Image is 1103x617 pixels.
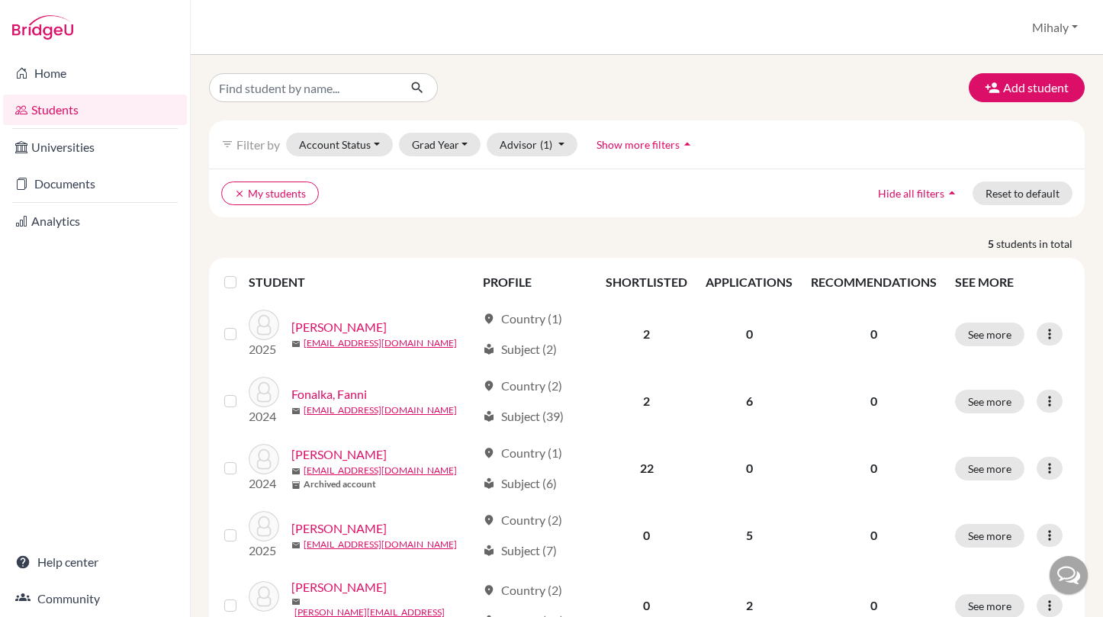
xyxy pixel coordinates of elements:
[483,313,495,325] span: location_on
[291,339,301,349] span: mail
[865,182,973,205] button: Hide all filtersarrow_drop_up
[955,390,1024,413] button: See more
[597,138,680,151] span: Show more filters
[249,581,279,612] img: Steinmetz, Orsolya
[483,340,557,358] div: Subject (2)
[597,502,696,569] td: 0
[304,403,457,417] a: [EMAIL_ADDRESS][DOMAIN_NAME]
[3,132,187,162] a: Universities
[291,480,301,490] span: inventory_2
[291,318,387,336] a: [PERSON_NAME]
[597,264,696,300] th: SHORTLISTED
[696,264,802,300] th: APPLICATIONS
[487,133,577,156] button: Advisor(1)
[249,377,279,407] img: Fonalka, Fanni
[483,477,495,490] span: local_library
[483,541,557,560] div: Subject (7)
[234,188,245,199] i: clear
[286,133,393,156] button: Account Status
[221,182,319,205] button: clearMy students
[540,138,552,151] span: (1)
[811,526,937,545] p: 0
[291,519,387,538] a: [PERSON_NAME]
[483,444,562,462] div: Country (1)
[1025,13,1085,42] button: Mihaly
[483,514,495,526] span: location_on
[483,407,564,426] div: Subject (39)
[811,325,937,343] p: 0
[236,137,280,152] span: Filter by
[3,206,187,236] a: Analytics
[680,137,695,152] i: arrow_drop_up
[944,185,960,201] i: arrow_drop_up
[973,182,1072,205] button: Reset to default
[996,236,1085,252] span: students in total
[696,368,802,435] td: 6
[3,547,187,577] a: Help center
[304,336,457,350] a: [EMAIL_ADDRESS][DOMAIN_NAME]
[483,380,495,392] span: location_on
[249,511,279,541] img: Pyber, László
[291,578,387,596] a: [PERSON_NAME]
[291,597,301,606] span: mail
[597,368,696,435] td: 2
[3,58,187,88] a: Home
[304,477,376,491] b: Archived account
[483,474,557,493] div: Subject (6)
[249,340,279,358] p: 2025
[399,133,481,156] button: Grad Year
[811,392,937,410] p: 0
[291,467,301,476] span: mail
[483,377,562,395] div: Country (2)
[696,502,802,569] td: 5
[249,264,474,300] th: STUDENT
[483,343,495,355] span: local_library
[249,444,279,474] img: Gyimesi, Eszter
[878,187,944,200] span: Hide all filters
[946,264,1079,300] th: SEE MORE
[3,95,187,125] a: Students
[597,300,696,368] td: 2
[483,410,495,423] span: local_library
[249,474,279,493] p: 2024
[3,169,187,199] a: Documents
[12,15,73,40] img: Bridge-U
[696,435,802,502] td: 0
[291,407,301,416] span: mail
[969,73,1085,102] button: Add student
[291,385,367,403] a: Fonalka, Fanni
[483,545,495,557] span: local_library
[249,310,279,340] img: Czövek, Minna
[304,538,457,551] a: [EMAIL_ADDRESS][DOMAIN_NAME]
[249,541,279,560] p: 2025
[3,583,187,614] a: Community
[584,133,708,156] button: Show more filtersarrow_drop_up
[696,300,802,368] td: 0
[209,73,398,102] input: Find student by name...
[483,511,562,529] div: Country (2)
[811,596,937,615] p: 0
[221,138,233,150] i: filter_list
[597,435,696,502] td: 22
[483,584,495,596] span: location_on
[802,264,946,300] th: RECOMMENDATIONS
[291,445,387,464] a: [PERSON_NAME]
[249,407,279,426] p: 2024
[291,541,301,550] span: mail
[483,581,562,599] div: Country (2)
[988,236,996,252] strong: 5
[304,464,457,477] a: [EMAIL_ADDRESS][DOMAIN_NAME]
[483,310,562,328] div: Country (1)
[955,457,1024,480] button: See more
[955,323,1024,346] button: See more
[483,447,495,459] span: location_on
[955,524,1024,548] button: See more
[811,459,937,477] p: 0
[474,264,597,300] th: PROFILE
